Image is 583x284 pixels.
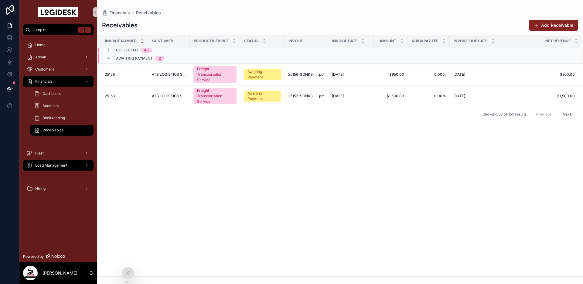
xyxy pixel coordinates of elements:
[152,94,186,99] a: ATS LOGISTICS SERVICES, INC. DBA SUREWAY TRANSPORTATION COMPANY & [PERSON_NAME] SPECIALIZED LOGIS...
[332,94,370,99] a: [DATE]
[19,251,97,262] a: Powered by
[105,94,115,99] span: 25153
[453,72,465,77] span: [DATE]
[332,94,344,99] span: [DATE]
[136,10,161,16] a: Receivables
[380,39,396,43] span: Amount
[30,100,94,111] a: Accounts
[194,39,229,43] span: Product/Service
[35,55,46,60] span: Admin
[23,148,94,159] a: Fleet
[23,183,94,194] a: Hiring
[499,72,575,77] a: $950.00
[102,21,138,29] h1: Receivables
[109,10,130,16] span: Financials
[244,39,259,43] span: Status
[411,94,446,99] a: 0.00%
[332,72,344,77] span: [DATE]
[38,7,78,17] img: App logo
[102,10,130,16] a: Financials
[144,48,149,53] div: 48
[377,72,404,77] a: $950.00
[193,66,237,83] a: Freight Transportation Service
[43,103,59,108] span: Accounts
[30,88,94,99] a: Dashboard
[35,79,53,84] span: Financials
[247,91,277,102] div: Awaiting Payment
[105,94,145,99] a: 25153
[453,94,495,99] a: [DATE]
[193,88,237,104] a: Freight Transportation Service
[288,94,318,99] span: 25153-SONKS-Carrier-Invoice---SUREWAY-Load-9834638
[529,20,578,31] button: Add Receivable
[377,94,404,99] a: $1,500.00
[43,128,63,133] span: Receivables
[32,27,76,32] span: Jump to...
[288,72,318,77] span: 25156-SONKS-Carrier-Invoice---SUREWAY-Load-9856151
[159,56,161,61] div: 2
[105,72,145,77] a: 25156
[35,67,54,72] span: Customers
[30,113,94,123] a: Bookkeeping
[43,270,77,276] p: [PERSON_NAME]
[247,69,277,80] div: Awaiting Payment
[43,116,65,120] span: Bookkeeping
[105,39,137,43] span: Invoice Number
[454,39,487,43] span: Invoice Due Date
[23,40,94,50] a: Home
[411,72,446,77] a: 0.00%
[318,94,325,99] span: .pdf
[453,72,495,77] a: [DATE]
[116,56,153,61] span: Awaiting Payment
[152,39,173,43] span: Customer
[152,72,186,77] a: ATS LOGISTICS SERVICES, INC. DBA SUREWAY TRANSPORTATION COMPANY & [PERSON_NAME] SPECIALIZED LOGIS...
[499,94,575,99] a: $1,500.00
[116,48,138,53] span: Collected
[23,254,44,259] span: Powered by
[86,27,90,32] span: K
[288,94,325,99] a: 25153-SONKS-Carrier-Invoice---SUREWAY-Load-9834638.pdf
[332,72,370,77] a: [DATE]
[23,64,94,75] a: Customers
[197,66,233,83] div: Freight Transportation Service
[558,109,575,119] button: Next
[412,39,438,43] span: Quickpay Fee
[332,39,357,43] span: Invoice Date
[244,91,281,102] a: Awaiting Payment
[105,72,115,77] span: 25156
[453,94,465,99] span: [DATE]
[35,43,46,47] span: Home
[23,24,94,35] button: Jump to...K
[43,91,61,96] span: Dashboard
[35,186,46,191] span: Hiring
[288,72,325,77] a: 25156-SONKS-Carrier-Invoice---SUREWAY-Load-9856151.pdf
[318,72,325,77] span: .pdf
[23,76,94,87] a: Financials
[244,69,281,80] a: Awaiting Payment
[30,125,94,136] a: Receivables
[288,39,303,43] span: Invoice
[545,39,571,43] span: Net Revenue
[482,112,527,117] span: Showing 50 of 155 results
[35,163,67,168] span: Load Management
[23,52,94,63] a: Admin
[23,160,94,171] a: Load Management
[35,151,44,156] span: Fleet
[197,88,233,104] div: Freight Transportation Service
[19,35,97,202] div: scrollable content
